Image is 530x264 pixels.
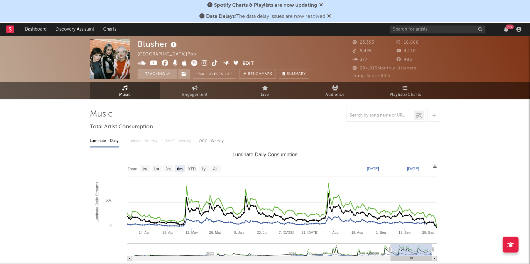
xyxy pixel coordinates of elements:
span: 294,916 Monthly Listeners [353,66,416,70]
em: Off [225,73,233,76]
text: 14. Apr [139,231,150,234]
text: 28. Apr [162,231,174,234]
a: Charts [99,23,121,36]
span: Summary [287,72,306,76]
text: Zoom [127,167,137,171]
text: 7. [DATE] [279,231,294,234]
text: 12. May [185,231,198,234]
span: Live [261,91,269,99]
span: Dismiss [319,3,323,8]
span: Music [119,91,131,99]
div: [GEOGRAPHIC_DATA] | Pop [138,51,204,58]
div: OCC - Weekly [199,136,224,146]
div: 99 + [506,25,514,29]
text: 0 [110,224,111,228]
text: 15. Sep [398,231,411,234]
text: 1w [142,167,147,171]
text: [DATE] [367,167,379,171]
text: All [213,167,217,171]
text: 23. Jun [257,231,268,234]
text: 26. May [209,231,222,234]
text: Luminate Daily Streams [95,182,99,222]
span: Engagement [182,91,208,99]
span: : The data delay issues are now resolved [206,14,325,19]
span: 4,140 [397,49,416,53]
a: Audience [300,82,370,99]
a: Discovery Assistant [51,23,99,36]
button: Tracking [138,69,177,79]
span: 377 [353,58,368,62]
span: 5,426 [353,49,372,53]
text: [DATE] [407,167,419,171]
a: Engagement [160,82,230,99]
text: 50k [106,198,111,202]
span: 16,668 [397,40,419,45]
text: 6m [177,167,183,171]
a: Music [90,82,160,99]
button: Summary [279,69,309,79]
text: 21. [DATE] [302,231,319,234]
text: 1. Sep [376,231,386,234]
span: Playlists/Charts [390,91,421,99]
button: 99+ [504,27,508,32]
span: Data Delays [206,14,235,19]
text: 18. Aug [351,231,363,234]
div: Luminate - Daily [90,136,119,146]
span: Audience [326,91,345,99]
span: Total Artist Consumption [90,123,153,131]
span: 23,393 [353,40,374,45]
input: Search by song name or URL [347,113,414,118]
a: Benchmark [239,69,276,79]
a: Playlists/Charts [370,82,440,99]
text: 4. Aug [329,231,339,234]
text: 29. Sep [422,231,434,234]
text: 1y [202,167,206,171]
span: Dismiss [327,14,331,19]
span: Spotify Charts & Playlists are now updating [214,3,317,8]
text: → [397,167,400,171]
span: 493 [397,58,412,62]
text: 3m [165,167,171,171]
span: Benchmark [248,70,272,78]
span: Jump Score: 80.5 [353,74,390,78]
button: Edit [242,60,254,68]
text: 9. Jun [234,231,244,234]
div: Blusher [138,39,178,49]
a: Dashboard [20,23,51,36]
text: 1m [154,167,159,171]
button: Email AlertsOff [193,69,236,79]
text: Luminate Daily Consumption [233,152,298,157]
input: Search for artists [390,25,485,33]
a: Live [230,82,300,99]
text: YTD [188,167,196,171]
